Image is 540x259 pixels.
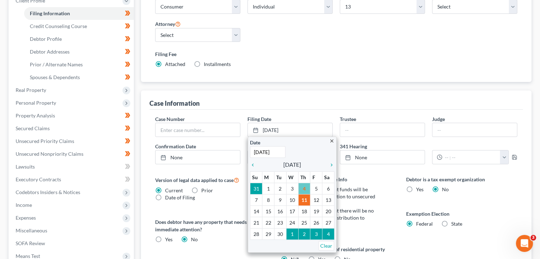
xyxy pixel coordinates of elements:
label: Debtor is a tax exempt organization [406,176,517,183]
td: 19 [310,206,322,217]
span: Means Test [16,253,40,259]
td: 17 [286,206,298,217]
td: 30 [274,228,286,240]
span: [DATE] [283,160,301,169]
a: close [329,137,334,145]
a: Credit Counseling Course [24,20,134,33]
label: Does debtor have any property that needs immediate attention? [155,218,266,233]
td: 14 [250,206,262,217]
td: 21 [250,217,262,228]
a: Clear [318,241,334,250]
div: Case Information [149,99,200,108]
td: 8 [262,194,274,206]
span: Debtor Addresses [30,49,70,55]
span: Secured Claims [16,125,50,131]
span: Expenses [16,215,36,221]
td: 18 [298,206,310,217]
a: Debtor Profile [24,33,134,45]
i: chevron_right [325,162,334,168]
a: Filing Information [24,7,134,20]
span: Miscellaneous [16,227,47,233]
a: SOFA Review [10,237,134,250]
span: Debtor Profile [30,36,62,42]
span: Income [16,202,32,208]
a: Secured Claims [10,122,134,135]
th: M [262,172,274,183]
iframe: Intercom live chat [516,235,533,252]
input: 1/1/2013 [250,146,285,158]
td: 6 [322,183,334,194]
label: Case Number [155,115,185,123]
td: 1 [262,183,274,194]
td: 15 [262,206,274,217]
span: Yes [416,186,424,192]
span: Prior / Alternate Names [30,61,83,67]
span: Codebtors Insiders & Notices [16,189,80,195]
td: 5 [310,183,322,194]
span: Executory Contracts [16,176,61,182]
a: Lawsuits [10,160,134,173]
a: None [156,150,240,164]
th: F [310,172,322,183]
td: 7 [250,194,262,206]
span: Unsecured Priority Claims [16,138,74,144]
span: Lawsuits [16,164,35,170]
td: 11 [298,194,310,206]
a: None [340,150,425,164]
label: Trustee [340,115,356,123]
label: Attorney [155,20,181,28]
span: SOFA Review [16,240,45,246]
a: Property Analysis [10,109,134,122]
td: 13 [322,194,334,206]
td: 10 [286,194,298,206]
a: Debtor Addresses [24,45,134,58]
input: -- : -- [442,150,500,164]
td: 12 [310,194,322,206]
span: Yes [165,236,173,242]
td: 3 [310,228,322,240]
label: 341 Hearing [336,143,521,150]
label: Exemption Election [406,210,517,217]
input: Enter case number... [156,123,240,137]
td: 2 [298,228,310,240]
input: -- [340,123,425,137]
td: 16 [274,206,286,217]
td: 4 [322,228,334,240]
td: 9 [274,194,286,206]
td: 29 [262,228,274,240]
td: 23 [274,217,286,228]
label: Date [250,139,260,146]
span: 3 [530,235,536,241]
label: Confirmation Date [152,143,336,150]
input: -- [432,123,517,137]
td: 31 [250,183,262,194]
span: Installments [204,61,231,67]
a: Prior / Alternate Names [24,58,134,71]
td: 28 [250,228,262,240]
td: 3 [286,183,298,194]
span: Prior [201,187,213,193]
label: Filing Fee [155,50,517,58]
td: 4 [298,183,310,194]
label: Judge [432,115,445,123]
td: 2 [274,183,286,194]
span: Federal [416,221,433,227]
a: chevron_left [250,160,259,169]
a: Executory Contracts [10,173,134,186]
a: Spouses & Dependents [24,71,134,84]
span: No [191,236,198,242]
td: 26 [310,217,322,228]
a: [DATE] [248,123,332,137]
th: Th [298,172,310,183]
span: Attached [165,61,185,67]
i: close [329,138,334,144]
span: Personal Property [16,100,56,106]
th: Su [250,172,262,183]
th: Sa [322,172,334,183]
td: 27 [322,217,334,228]
a: chevron_right [325,160,334,169]
span: State [451,221,462,227]
span: Credit Counseling Course [30,23,87,29]
th: Tu [274,172,286,183]
td: 22 [262,217,274,228]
